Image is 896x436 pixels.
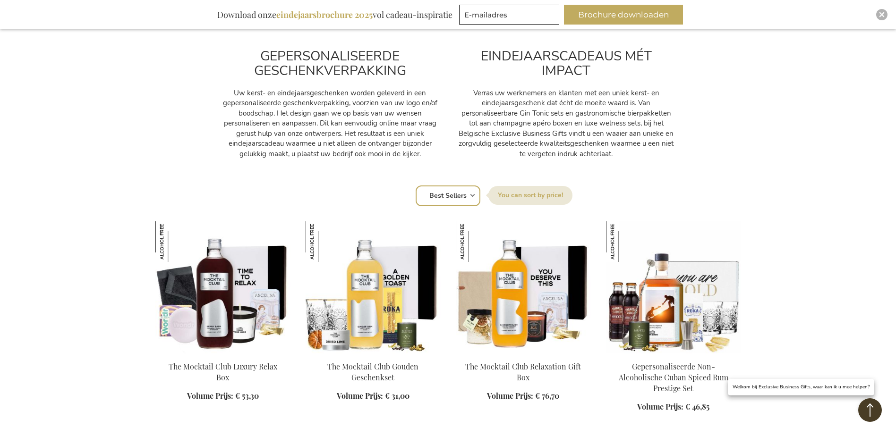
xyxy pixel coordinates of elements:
span: Volume Prijs: [487,391,533,401]
b: eindejaarsbrochure 2025 [276,9,373,20]
img: The Mocktail Club Relaxation Gift Box [456,221,591,353]
a: The Mocktail Club Gouden Geschenkset [327,361,418,382]
form: marketing offers and promotions [459,5,562,27]
span: € 53,30 [235,391,259,401]
img: The Mocktail Club Gouden Geschenkset [306,221,346,262]
span: € 76,70 [535,391,559,401]
img: The Mocktail Club Golden Gift Set Ginger Gem [306,221,441,353]
span: Volume Prijs: [637,402,683,411]
label: Sorteer op [488,186,572,205]
img: Personalised Non-Alcoholic Cuban Spiced Rum Prestige Set [606,221,741,353]
a: Personalised Non-Alcoholic Cuban Spiced Rum Prestige Set Gepersonaliseerde Non-Alcoholische Cuban... [606,350,741,359]
img: The Mocktail Club Luxury Relax Box [155,221,196,262]
div: Download onze vol cadeau-inspiratie [213,5,457,25]
a: Volume Prijs: € 53,30 [187,391,259,402]
span: Volume Prijs: [337,391,383,401]
h2: EINDEJAARSCADEAUS MÉT IMPACT [458,49,675,78]
a: The Mocktail Club Golden Gift Set Ginger Gem The Mocktail Club Gouden Geschenkset [306,350,441,359]
a: Volume Prijs: € 31,00 [337,391,410,402]
a: Gepersonaliseerde Non-Alcoholische Cuban Spiced Rum Prestige Set [619,361,728,393]
a: The Mocktail Club Luxury Relax Box The Mocktail Club Luxury Relax Box [155,350,290,359]
a: The Mocktail Club Relaxation Gift Box The Mocktail Club Relaxation Gift Box [456,350,591,359]
span: € 31,00 [385,391,410,401]
p: Uw kerst- en eindejaarsgeschenken worden geleverd in een gepersonaliseerde geschenkverpakking, vo... [222,88,439,159]
input: E-mailadres [459,5,559,25]
a: Volume Prijs: € 76,70 [487,391,559,402]
p: Verras uw werknemers en klanten met een uniek kerst- en eindejaarsgeschenk dat écht de moeite waa... [458,88,675,159]
span: Volume Prijs: [187,391,233,401]
img: Close [879,12,885,17]
img: Gepersonaliseerde Non-Alcoholische Cuban Spiced Rum Prestige Set [606,221,647,262]
button: Brochure downloaden [564,5,683,25]
img: The Mocktail Club Relaxation Gift Box [456,221,496,262]
div: Close [876,9,887,20]
a: The Mocktail Club Relaxation Gift Box [465,361,581,382]
a: Volume Prijs: € 46,85 [637,402,709,412]
h2: GEPERSONALISEERDE GESCHENKVERPAKKING [222,49,439,78]
span: € 46,85 [685,402,709,411]
a: The Mocktail Club Luxury Relax Box [169,361,277,382]
img: The Mocktail Club Luxury Relax Box [155,221,290,353]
